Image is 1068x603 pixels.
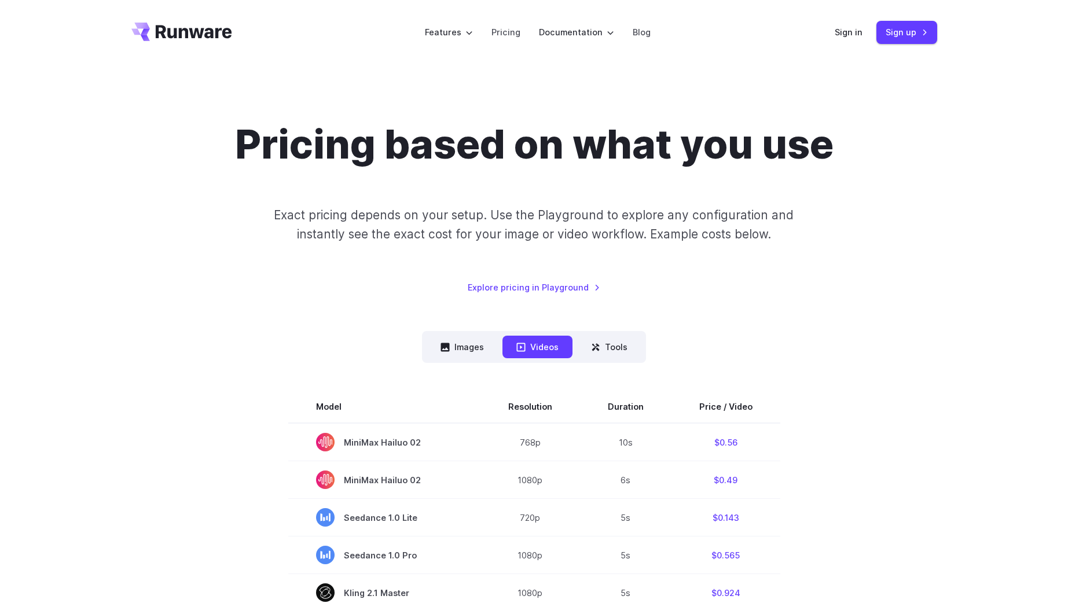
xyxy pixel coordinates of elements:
label: Documentation [539,25,614,39]
button: Tools [577,336,641,358]
a: Go to / [131,23,232,41]
button: Videos [502,336,572,358]
td: 1080p [480,461,580,499]
a: Sign up [876,21,937,43]
a: Sign in [835,25,863,39]
label: Features [425,25,473,39]
td: 10s [580,423,671,461]
span: MiniMax Hailuo 02 [316,470,453,489]
td: $0.565 [671,536,780,574]
td: 6s [580,461,671,499]
th: Model [288,391,480,423]
td: 5s [580,499,671,536]
a: Explore pricing in Playground [468,281,600,294]
th: Resolution [480,391,580,423]
span: Kling 2.1 Master [316,583,453,602]
p: Exact pricing depends on your setup. Use the Playground to explore any configuration and instantl... [252,205,816,244]
button: Images [427,336,498,358]
td: 768p [480,423,580,461]
td: $0.56 [671,423,780,461]
th: Price / Video [671,391,780,423]
td: 720p [480,499,580,536]
span: MiniMax Hailuo 02 [316,433,453,451]
td: 5s [580,536,671,574]
a: Blog [633,25,651,39]
span: Seedance 1.0 Pro [316,546,453,564]
a: Pricing [491,25,520,39]
th: Duration [580,391,671,423]
td: $0.49 [671,461,780,499]
td: $0.143 [671,499,780,536]
h1: Pricing based on what you use [235,120,834,168]
span: Seedance 1.0 Lite [316,508,453,527]
td: 1080p [480,536,580,574]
